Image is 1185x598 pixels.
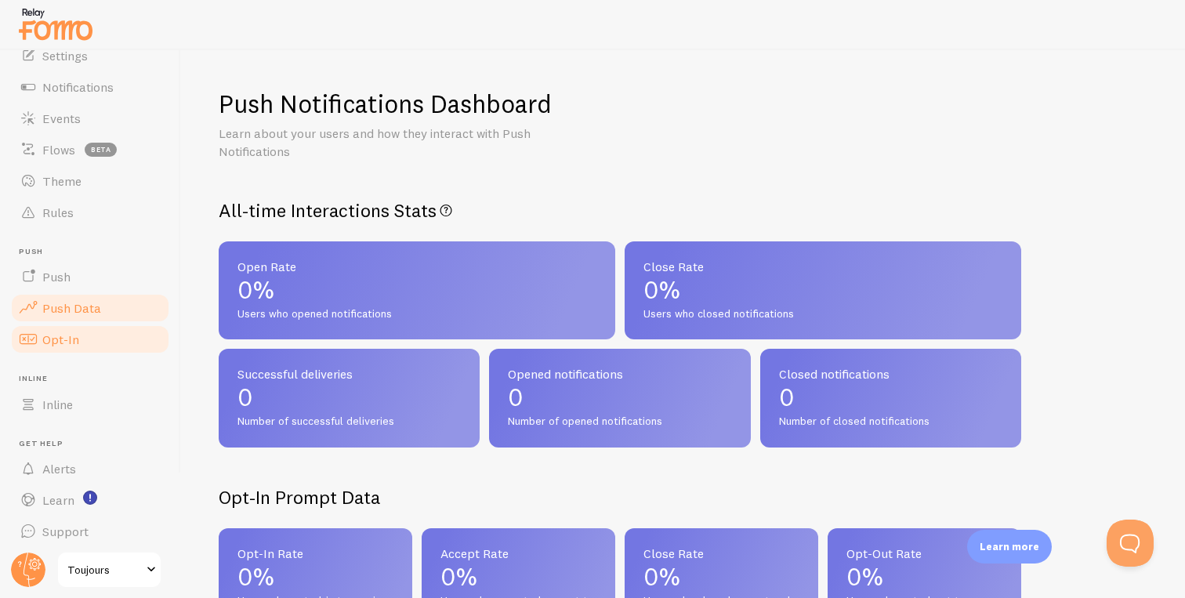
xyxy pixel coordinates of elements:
[19,374,171,384] span: Inline
[9,71,171,103] a: Notifications
[846,564,1002,589] p: 0%
[42,79,114,95] span: Notifications
[219,198,1021,223] h2: All-time Interactions Stats
[440,564,596,589] p: 0%
[1107,520,1154,567] iframe: Help Scout Beacon - Open
[237,260,596,273] span: Open Rate
[980,539,1039,554] p: Learn more
[9,484,171,516] a: Learn
[56,551,162,589] a: Toujours
[42,142,75,158] span: Flows
[779,368,1002,380] span: Closed notifications
[9,453,171,484] a: Alerts
[643,260,1002,273] span: Close Rate
[237,277,596,303] p: 0%
[219,485,1021,509] h2: Opt-In Prompt Data
[508,368,731,380] span: Opened notifications
[779,415,1002,429] span: Number of closed notifications
[846,547,1002,560] span: Opt-Out Rate
[85,143,117,157] span: beta
[42,300,101,316] span: Push Data
[42,205,74,220] span: Rules
[237,415,461,429] span: Number of successful deliveries
[643,307,1002,321] span: Users who closed notifications
[9,261,171,292] a: Push
[83,491,97,505] svg: <p>Watch New Feature Tutorials!</p>
[42,461,76,477] span: Alerts
[508,385,731,410] p: 0
[440,547,596,560] span: Accept Rate
[237,564,393,589] p: 0%
[9,324,171,355] a: Opt-In
[237,385,461,410] p: 0
[967,530,1052,564] div: Learn more
[42,332,79,347] span: Opt-In
[643,277,1002,303] p: 0%
[643,564,799,589] p: 0%
[9,134,171,165] a: Flows beta
[42,397,73,412] span: Inline
[9,292,171,324] a: Push Data
[67,560,142,579] span: Toujours
[9,165,171,197] a: Theme
[9,389,171,420] a: Inline
[16,4,95,44] img: fomo-relay-logo-orange.svg
[237,547,393,560] span: Opt-In Rate
[42,269,71,285] span: Push
[643,547,799,560] span: Close Rate
[9,103,171,134] a: Events
[779,385,1002,410] p: 0
[237,307,596,321] span: Users who opened notifications
[237,368,461,380] span: Successful deliveries
[19,247,171,257] span: Push
[42,173,82,189] span: Theme
[42,524,89,539] span: Support
[508,415,731,429] span: Number of opened notifications
[42,492,74,508] span: Learn
[219,125,595,161] p: Learn about your users and how they interact with Push Notifications
[42,111,81,126] span: Events
[42,48,88,63] span: Settings
[9,197,171,228] a: Rules
[9,516,171,547] a: Support
[19,439,171,449] span: Get Help
[219,88,552,120] h1: Push Notifications Dashboard
[9,40,171,71] a: Settings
